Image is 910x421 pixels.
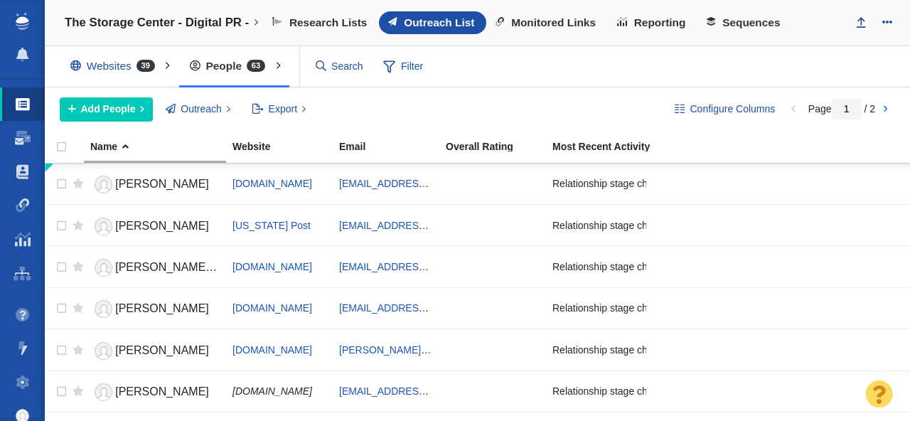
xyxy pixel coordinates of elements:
a: [PERSON_NAME] Court [90,255,220,280]
span: Outreach List [404,16,474,29]
div: Name [90,142,231,151]
div: Email [339,142,444,151]
span: 39 [136,60,155,72]
a: Research Lists [263,11,379,34]
a: [DOMAIN_NAME] [232,261,312,272]
button: Add People [60,97,153,122]
button: Outreach [158,97,239,122]
img: buzzstream_logo_iconsimple.png [16,13,28,30]
span: Relationship stage changed to: Scheduled [552,219,739,232]
a: [DOMAIN_NAME] [232,302,312,314]
span: Export [269,102,297,117]
a: [PERSON_NAME] [90,339,220,363]
span: [PERSON_NAME] [115,344,209,356]
a: Overall Rating [446,142,551,154]
span: Configure Columns [690,102,775,117]
a: Monitored Links [486,11,608,34]
a: [PERSON_NAME] [90,297,220,321]
a: [US_STATE] Post [232,220,311,231]
a: [PERSON_NAME] [90,172,220,197]
a: [EMAIL_ADDRESS][DOMAIN_NAME] [339,261,508,272]
a: [DOMAIN_NAME] [232,178,312,189]
a: [DOMAIN_NAME] [232,344,312,356]
a: [EMAIL_ADDRESS][DOMAIN_NAME] [339,302,508,314]
a: Sequences [697,11,792,34]
div: Websites [60,50,172,82]
span: Relationship stage changed to: Attempting To Reach, 1 Attempt [552,177,831,190]
a: Website [232,142,338,154]
div: Website [232,142,338,151]
span: [DOMAIN_NAME] [232,385,312,397]
a: [EMAIL_ADDRESS][DOMAIN_NAME] [339,385,508,397]
span: [PERSON_NAME] [115,385,209,398]
button: Export [244,97,314,122]
span: Outreach [181,102,222,117]
span: Relationship stage changed to: Attempting To Reach, 1 Attempt [552,343,831,356]
span: Research Lists [289,16,368,29]
a: Reporting [608,11,697,34]
span: Sequences [722,16,780,29]
span: Add People [81,102,136,117]
span: Page / 2 [808,103,875,114]
a: Outreach List [379,11,486,34]
a: [PERSON_NAME] [90,380,220,405]
span: [PERSON_NAME] [115,220,209,232]
span: [PERSON_NAME] [115,302,209,314]
span: Reporting [634,16,686,29]
a: [EMAIL_ADDRESS][DOMAIN_NAME] [339,178,508,189]
span: [PERSON_NAME] Court [115,261,240,273]
div: Overall Rating [446,142,551,151]
span: Relationship stage changed to: Attempting To Reach, 1 Attempt [552,260,831,273]
span: Filter [375,53,432,80]
div: Most Recent Activity [552,142,658,151]
button: Configure Columns [667,97,783,122]
h4: The Storage Center - Digital PR - [65,16,249,30]
a: [EMAIL_ADDRESS][DOMAIN_NAME] [339,220,508,231]
span: [PERSON_NAME] [115,178,209,190]
span: Monitored Links [511,16,596,29]
a: Email [339,142,444,154]
a: [PERSON_NAME][EMAIL_ADDRESS][PERSON_NAME][DOMAIN_NAME] [339,344,672,356]
a: [PERSON_NAME] [90,214,220,239]
span: Relationship stage changed to: Attempting To Reach, 1 Attempt [552,385,831,398]
input: Search [310,54,370,79]
a: Name [90,142,231,154]
span: Relationship stage changed to: Attempting To Reach, 1 Attempt [552,302,831,314]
